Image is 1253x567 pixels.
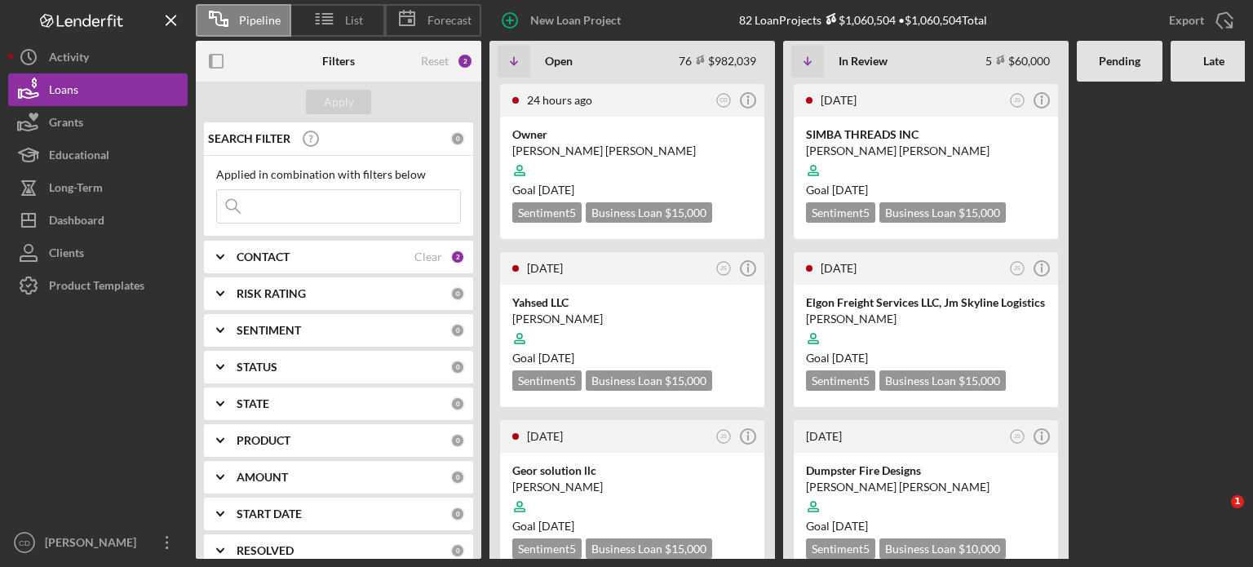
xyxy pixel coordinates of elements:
[8,73,188,106] button: Loans
[216,168,461,181] div: Applied in combination with filters below
[49,269,144,306] div: Product Templates
[498,250,767,410] a: [DATE]JSYahsed LLC[PERSON_NAME]Goal [DATE]Sentiment5Business Loan $15,000
[8,106,188,139] button: Grants
[1203,55,1224,68] b: Late
[719,97,728,103] text: CD
[8,139,188,171] button: Educational
[237,434,290,447] b: PRODUCT
[49,204,104,241] div: Dashboard
[49,73,78,110] div: Loans
[457,53,473,69] div: 2
[49,41,89,78] div: Activity
[806,351,868,365] span: Goal
[512,351,574,365] span: Goal
[720,433,727,439] text: JS
[8,171,188,204] button: Long-Term
[1014,265,1021,271] text: JS
[806,126,1046,143] div: SIMBA THREADS INC
[806,370,875,391] div: Sentiment 5
[806,183,868,197] span: Goal
[450,286,465,301] div: 0
[806,311,1046,327] div: [PERSON_NAME]
[512,463,752,479] div: Geor solution llc
[821,93,857,107] time: 2025-10-08 11:24
[512,311,752,327] div: [PERSON_NAME]
[237,544,294,557] b: RESOLVED
[512,202,582,223] div: Sentiment 5
[306,90,371,114] button: Apply
[8,204,188,237] button: Dashboard
[8,269,188,302] button: Product Templates
[586,370,712,391] div: Business Loan
[512,370,582,391] div: Sentiment 5
[324,90,354,114] div: Apply
[450,323,465,338] div: 0
[512,295,752,311] div: Yahsed LLC
[791,250,1060,410] a: [DATE]JSElgon Freight Services LLC, Jm Skyline Logistics[PERSON_NAME]Goal [DATE]Sentiment5Busines...
[239,14,281,27] span: Pipeline
[450,360,465,374] div: 0
[1169,4,1204,37] div: Export
[322,55,355,68] b: Filters
[19,538,30,547] text: CD
[806,202,875,223] div: Sentiment 5
[832,351,868,365] time: 06/20/2025
[237,361,277,374] b: STATUS
[1014,97,1021,103] text: JS
[512,538,582,559] div: Sentiment 5
[1007,426,1029,448] button: JS
[237,507,302,520] b: START DATE
[427,14,472,27] span: Forecast
[538,519,574,533] time: 10/27/2025
[713,426,735,448] button: JS
[538,183,574,197] time: 10/30/2025
[1099,55,1140,68] b: Pending
[450,543,465,558] div: 0
[806,463,1046,479] div: Dumpster Fire Designs
[237,287,306,300] b: RISK RATING
[49,106,83,143] div: Grants
[538,351,574,365] time: 11/01/2025
[49,237,84,273] div: Clients
[679,54,756,68] div: 76 $982,039
[1007,90,1029,112] button: JS
[832,519,868,533] time: 07/05/2025
[806,143,1046,159] div: [PERSON_NAME] [PERSON_NAME]
[806,538,875,559] div: Sentiment 5
[806,479,1046,495] div: [PERSON_NAME] [PERSON_NAME]
[527,261,563,275] time: 2025-10-09 05:27
[586,202,712,223] div: Business Loan
[208,132,290,145] b: SEARCH FILTER
[739,13,987,27] div: 82 Loan Projects • $1,060,504 Total
[985,54,1050,68] div: 5 $60,000
[821,13,896,27] div: $1,060,504
[512,519,574,533] span: Goal
[237,250,290,264] b: CONTACT
[8,41,188,73] button: Activity
[450,250,465,264] div: 2
[512,479,752,495] div: [PERSON_NAME]
[665,206,706,219] span: $15,000
[1153,4,1245,37] button: Export
[527,93,592,107] time: 2025-10-09 15:23
[8,526,188,559] button: CD[PERSON_NAME]
[237,397,269,410] b: STATE
[8,237,188,269] button: Clients
[49,171,103,208] div: Long-Term
[959,374,1000,388] span: $15,000
[586,538,712,559] div: Business Loan
[713,90,735,112] button: CD
[450,470,465,485] div: 0
[545,55,573,68] b: Open
[450,131,465,146] div: 0
[450,507,465,521] div: 0
[498,82,767,241] a: 24 hours agoCDOwner[PERSON_NAME] [PERSON_NAME]Goal [DATE]Sentiment5Business Loan $15,000
[237,324,301,337] b: SENTIMENT
[959,206,1000,219] span: $15,000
